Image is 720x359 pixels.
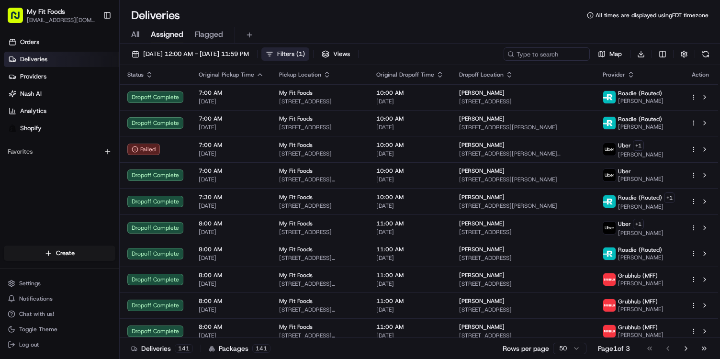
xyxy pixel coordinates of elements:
a: Deliveries [4,52,119,67]
span: Deliveries [20,55,47,64]
a: 📗Knowledge Base [6,184,77,202]
img: 1736555255976-a54dd68f-1ca7-489b-9aae-adbdc363a1c4 [10,91,27,109]
span: Chat with us! [19,310,54,318]
span: [STREET_ADDRESS] [459,306,587,314]
input: Type to search [504,47,590,61]
span: All times are displayed using EDT timezone [596,11,709,19]
button: Create [4,246,115,261]
img: Nash [10,10,29,29]
span: Original Dropoff Time [376,71,434,79]
div: Favorites [4,144,115,159]
span: [PERSON_NAME] [618,123,664,131]
div: 💻 [81,189,89,197]
button: Settings [4,277,115,290]
span: [STREET_ADDRESS] [279,150,361,157]
div: Start new chat [43,91,157,101]
h1: Deliveries [131,8,180,23]
button: Chat with us! [4,307,115,321]
button: +1 [664,192,675,203]
button: Log out [4,338,115,351]
span: [STREET_ADDRESS][PERSON_NAME] [459,176,587,183]
span: [STREET_ADDRESS][PERSON_NAME] [279,176,361,183]
img: roadie-logo-v2.jpg [603,117,616,129]
span: [PERSON_NAME] [618,175,664,183]
span: [STREET_ADDRESS][PERSON_NAME] [459,202,587,210]
span: My Fit Foods [279,271,313,279]
img: 5e692f75ce7d37001a5d71f1 [603,273,616,286]
span: [PERSON_NAME] [618,254,664,261]
span: [DATE] [199,98,264,105]
button: Map [594,47,626,61]
span: Roadie (Routed) [618,90,662,97]
span: [DATE] [376,150,444,157]
span: [DATE] [199,280,264,288]
span: [DATE] [376,176,444,183]
span: [PERSON_NAME] [459,193,505,201]
span: 8:00 AM [199,246,264,253]
a: Orders [4,34,119,50]
button: [DATE] 12:00 AM - [DATE] 11:59 PM [127,47,253,61]
span: 10:00 AM [376,193,444,201]
span: 7:00 AM [199,167,264,175]
span: My Fit Foods [279,89,313,97]
span: [STREET_ADDRESS] [459,228,587,236]
img: 5e692f75ce7d37001a5d71f1 [603,299,616,312]
button: Notifications [4,292,115,305]
span: [PERSON_NAME] [459,141,505,149]
input: Clear [25,62,158,72]
span: [STREET_ADDRESS][PERSON_NAME] [279,332,361,339]
div: Packages [209,344,270,353]
span: Original Pickup Time [199,71,254,79]
span: 11:00 AM [376,297,444,305]
span: [DATE] [376,123,444,131]
span: Map [609,50,622,58]
span: [DATE] [376,254,444,262]
span: [PERSON_NAME] [459,246,505,253]
span: Provider [603,71,625,79]
img: 5e692f75ce7d37001a5d71f1 [603,325,616,337]
span: [STREET_ADDRESS] [459,98,587,105]
span: [STREET_ADDRESS] [459,254,587,262]
div: Page 1 of 3 [598,344,630,353]
p: Rows per page [503,344,549,353]
span: My Fit Foods [279,141,313,149]
span: Grubhub (MFF) [618,298,658,305]
span: Views [333,50,350,58]
img: Shopify logo [9,124,16,132]
button: My Fit Foods [27,7,65,16]
span: Knowledge Base [19,188,73,198]
button: Start new chat [163,94,174,106]
span: 11:00 AM [376,323,444,331]
span: 10:00 AM [376,115,444,123]
span: Filters [277,50,305,58]
span: 10:00 AM [376,141,444,149]
div: 📗 [10,189,17,197]
span: 10:00 AM [376,167,444,175]
span: [DATE] [376,306,444,314]
span: Nash AI [20,90,42,98]
div: Failed [127,144,160,155]
a: Providers [4,69,119,84]
span: All [131,29,139,40]
span: Grubhub (MFF) [618,272,658,280]
span: 8:00 AM [199,271,264,279]
button: Filters(1) [261,47,309,61]
span: [STREET_ADDRESS][PERSON_NAME] [279,254,361,262]
img: Wisdom Oko [10,139,25,158]
span: [STREET_ADDRESS][PERSON_NAME] [459,123,587,131]
span: [PERSON_NAME] [459,220,505,227]
a: Shopify [4,121,119,136]
span: • [104,148,107,156]
span: Orders [20,38,39,46]
img: uber-new-logo.jpeg [603,169,616,181]
span: [PERSON_NAME] [459,115,505,123]
span: My Fit Foods [279,193,313,201]
span: Notifications [19,295,53,303]
span: [STREET_ADDRESS][PERSON_NAME] [279,280,361,288]
span: Pylon [95,212,116,219]
span: [DATE] [199,254,264,262]
a: 💻API Documentation [77,184,157,202]
img: uber-new-logo.jpeg [603,222,616,234]
div: 141 [252,344,270,353]
a: Nash AI [4,86,119,101]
